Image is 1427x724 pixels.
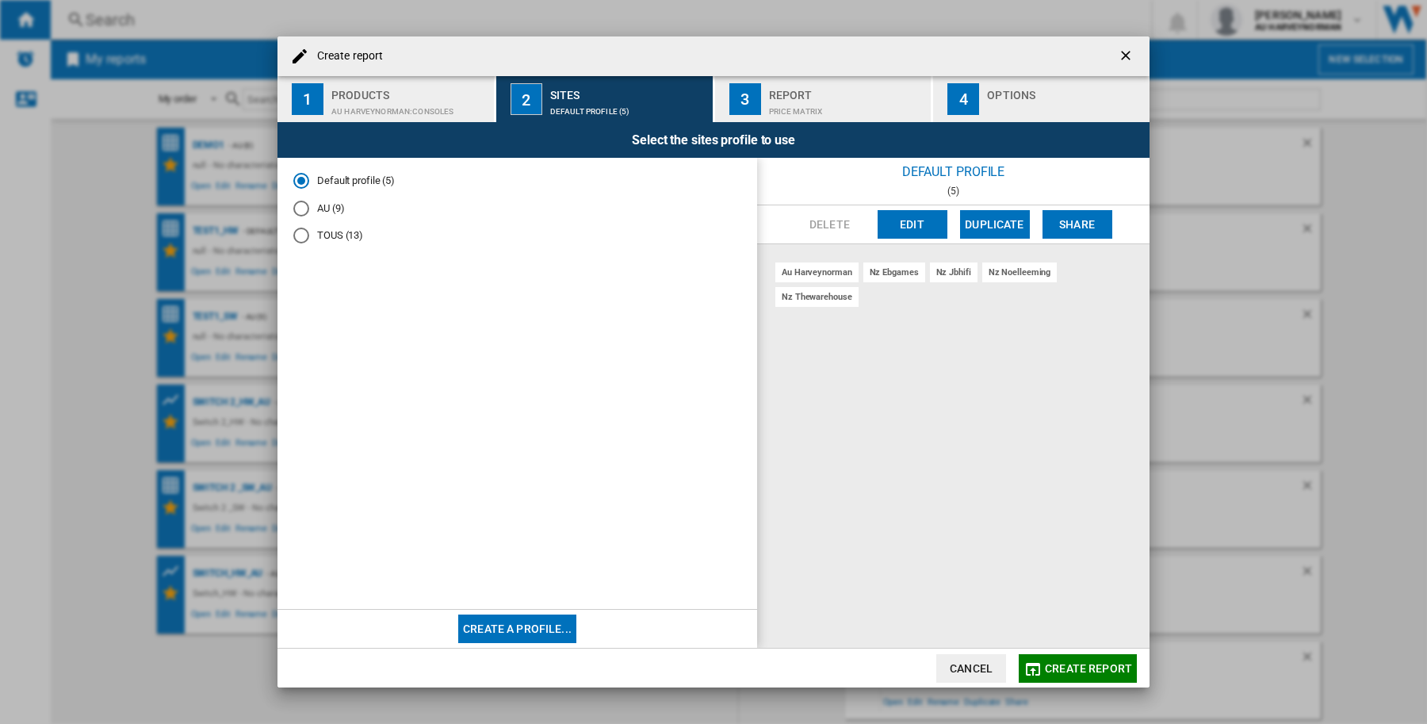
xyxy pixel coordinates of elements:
[769,82,925,99] div: Report
[936,654,1006,683] button: Cancel
[775,287,859,307] div: nz thewarehouse
[331,99,488,116] div: AU HARVEYNORMAN:Consoles
[458,615,576,643] button: Create a profile...
[1019,654,1137,683] button: Create report
[757,186,1150,197] div: (5)
[293,174,741,189] md-radio-button: Default profile (5)
[982,262,1058,282] div: nz noelleeming
[550,82,706,99] div: Sites
[863,262,925,282] div: nz ebgames
[947,83,979,115] div: 4
[1045,662,1132,675] span: Create report
[795,210,865,239] button: Delete
[292,83,323,115] div: 1
[1111,40,1143,72] button: getI18NText('BUTTONS.CLOSE_DIALOG')
[496,76,714,122] button: 2 Sites Default profile (5)
[757,158,1150,186] div: Default profile
[960,210,1030,239] button: Duplicate
[277,122,1150,158] div: Select the sites profile to use
[277,76,495,122] button: 1 Products AU HARVEYNORMAN:Consoles
[775,262,859,282] div: au harveynorman
[550,99,706,116] div: Default profile (5)
[309,48,383,64] h4: Create report
[715,76,933,122] button: 3 Report Price Matrix
[293,228,741,243] md-radio-button: TOUS (13)
[930,262,977,282] div: nz jbhifi
[511,83,542,115] div: 2
[1043,210,1112,239] button: Share
[878,210,947,239] button: Edit
[933,76,1150,122] button: 4 Options
[769,99,925,116] div: Price Matrix
[729,83,761,115] div: 3
[987,82,1143,99] div: Options
[331,82,488,99] div: Products
[1118,48,1137,67] ng-md-icon: getI18NText('BUTTONS.CLOSE_DIALOG')
[293,201,741,216] md-radio-button: AU (9)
